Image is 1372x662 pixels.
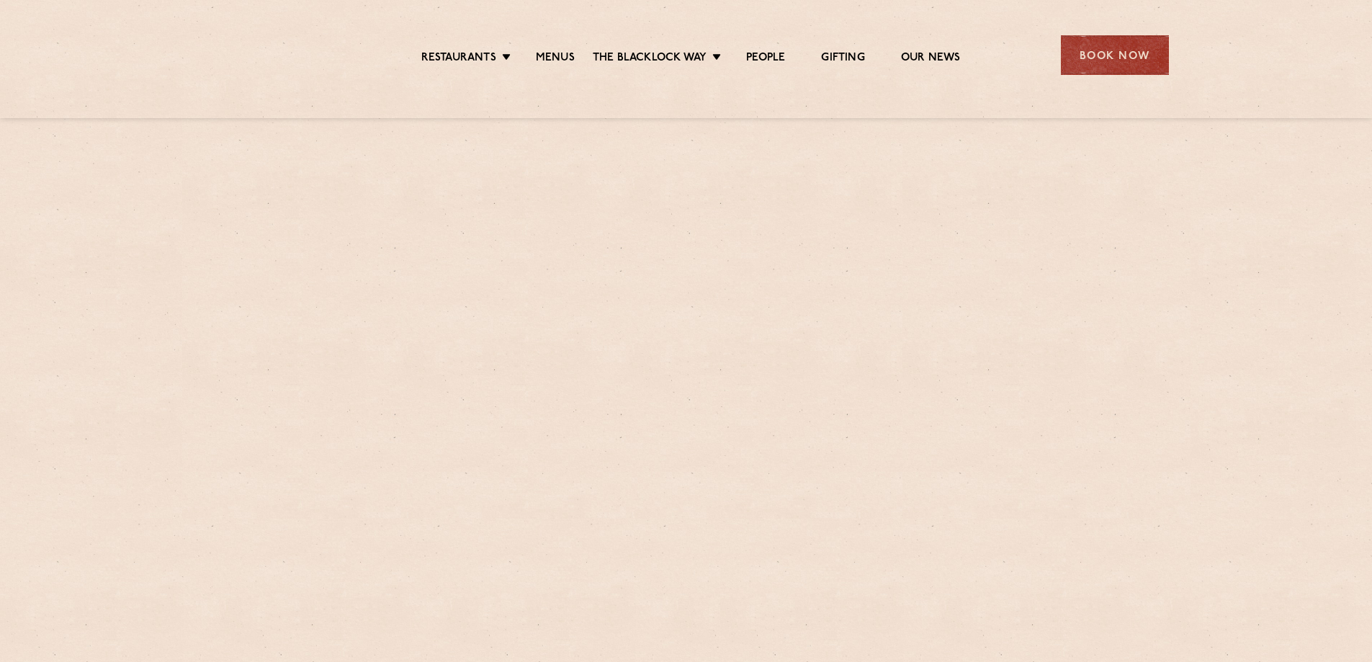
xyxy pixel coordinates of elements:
img: svg%3E [204,14,328,97]
a: Restaurants [421,51,496,67]
div: Book Now [1061,35,1169,75]
a: Menus [536,51,575,67]
a: Gifting [821,51,864,67]
a: The Blacklock Way [593,51,707,67]
a: Our News [901,51,961,67]
a: People [746,51,785,67]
